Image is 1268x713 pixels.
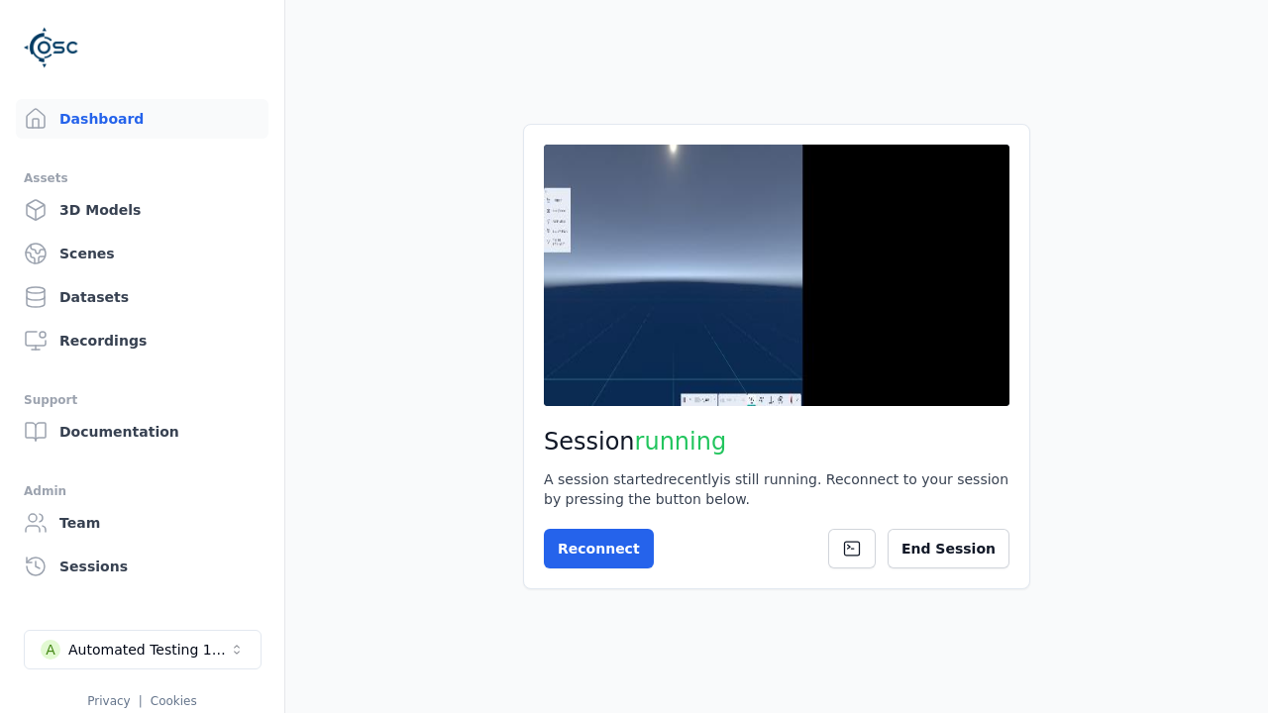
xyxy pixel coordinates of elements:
span: running [635,428,727,456]
span: | [139,694,143,708]
a: Dashboard [16,99,268,139]
div: A [41,640,60,660]
a: Sessions [16,547,268,586]
a: Recordings [16,321,268,360]
a: Scenes [16,234,268,273]
div: A session started recently is still running. Reconnect to your session by pressing the button below. [544,469,1009,509]
img: Logo [24,20,79,75]
div: Automated Testing 1 - Playwright [68,640,229,660]
div: Support [24,388,261,412]
a: Cookies [151,694,197,708]
button: Reconnect [544,529,654,568]
div: Admin [24,479,261,503]
a: Datasets [16,277,268,317]
a: Documentation [16,412,268,452]
a: Team [16,503,268,543]
div: Assets [24,166,261,190]
a: 3D Models [16,190,268,230]
h2: Session [544,426,1009,458]
a: Privacy [87,694,130,708]
button: Select a workspace [24,630,262,669]
button: End Session [888,529,1009,568]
